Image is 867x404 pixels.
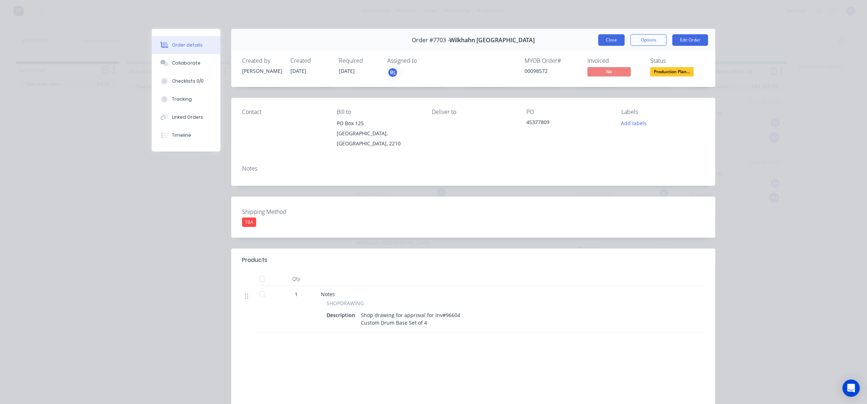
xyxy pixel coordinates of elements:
[152,126,220,144] button: Timeline
[152,72,220,90] button: Checklists 0/0
[327,299,364,307] span: SHOPDRAWING
[525,67,579,75] div: 00098572
[242,109,325,115] div: Contact
[587,67,631,76] span: No
[650,67,694,76] span: Production Plan...
[327,310,358,320] div: Description
[152,108,220,126] button: Linked Orders
[621,109,704,115] div: Labels
[152,36,220,54] button: Order details
[172,96,192,102] div: Tracking
[337,118,420,149] div: PO Box 125[GEOGRAPHIC_DATA], [GEOGRAPHIC_DATA], 2210
[525,57,579,64] div: MYOB Order #
[172,78,204,84] div: Checklists 0/0
[449,37,535,44] span: Wilkhahn [GEOGRAPHIC_DATA]
[290,57,330,64] div: Created
[387,67,398,78] button: RL
[432,109,515,115] div: Deliver to
[172,114,203,120] div: Linked Orders
[275,272,318,286] div: Qty
[358,310,463,328] div: Shop drawing for approval for Inv#96604 Custom Drum Base Set of 4
[172,60,200,66] div: Collaborate
[526,118,609,128] div: 45377809
[242,165,704,172] div: Notes
[617,118,650,128] button: Add labels
[842,379,860,397] div: Open Intercom Messenger
[172,42,203,48] div: Order details
[650,57,704,64] div: Status
[587,57,642,64] div: Invoiced
[242,207,332,216] label: Shipping Method
[321,291,335,298] span: Notes
[152,90,220,108] button: Tracking
[152,54,220,72] button: Collaborate
[650,67,694,78] button: Production Plan...
[290,67,306,74] span: [DATE]
[337,109,420,115] div: Bill to
[412,37,449,44] span: Order #7703 -
[337,118,420,128] div: PO Box 125
[672,34,708,46] button: Edit Order
[339,67,355,74] span: [DATE]
[242,57,282,64] div: Created by
[242,67,282,75] div: [PERSON_NAME]
[242,218,256,227] div: TBA
[172,132,191,139] div: Timeline
[526,109,609,115] div: PO
[337,128,420,149] div: [GEOGRAPHIC_DATA], [GEOGRAPHIC_DATA], 2210
[598,34,625,46] button: Close
[242,256,267,264] div: Products
[295,290,298,298] span: 1
[387,57,460,64] div: Assigned to
[630,34,667,46] button: Options
[339,57,379,64] div: Required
